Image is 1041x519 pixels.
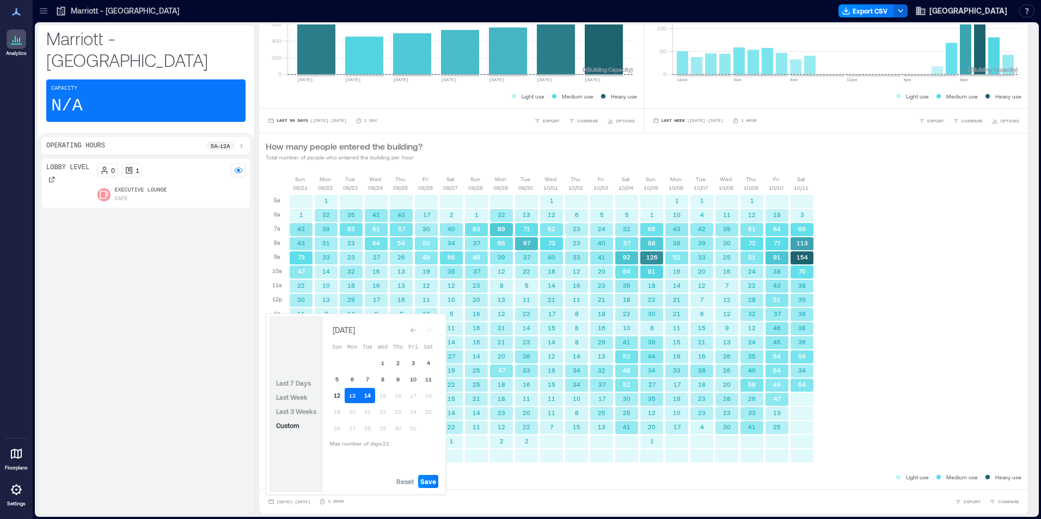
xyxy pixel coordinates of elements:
[523,239,531,246] text: 97
[623,282,630,289] text: 35
[274,376,313,390] button: Last 7 Days
[375,372,390,387] button: 8
[272,281,282,289] p: 11a
[324,197,328,204] text: 1
[298,268,305,275] text: 47
[650,211,654,218] text: 1
[906,92,929,101] p: Light use
[421,355,436,370] button: 4
[3,26,30,60] a: Analytics
[493,183,508,192] p: 09/29
[577,118,598,124] span: COMPARE
[537,77,553,82] text: [DATE]
[295,175,305,183] p: Sun
[372,211,380,218] text: 42
[619,183,633,192] p: 10/04
[750,197,754,204] text: 1
[473,254,480,261] text: 49
[397,268,405,275] text: 13
[272,54,281,61] tspan: 200
[669,183,683,192] p: 10/06
[698,254,706,261] text: 33
[498,211,505,218] text: 32
[272,38,281,44] tspan: 400
[694,183,708,192] p: 10/07
[448,225,455,232] text: 40
[71,5,179,16] p: Marriott - [GEOGRAPHIC_DATA]
[838,4,894,17] button: Export CSV
[322,268,330,275] text: 14
[297,282,305,289] text: 22
[322,296,330,303] text: 13
[673,239,681,246] text: 38
[345,77,361,82] text: [DATE]
[441,77,457,82] text: [DATE]
[274,252,280,261] p: 9a
[568,183,583,192] p: 10/02
[656,25,666,32] tspan: 100
[500,282,504,289] text: 8
[723,254,731,261] text: 25
[375,355,390,370] button: 1
[593,183,608,192] p: 10/03
[473,268,481,275] text: 37
[422,225,430,232] text: 30
[746,175,756,183] p: Thu
[5,465,28,471] p: Floorplans
[276,407,316,415] span: Last 3 Weeks
[372,282,380,289] text: 16
[320,175,331,183] p: Mon
[646,175,656,183] p: Sun
[390,372,406,387] button: 9
[698,225,706,232] text: 42
[544,175,556,183] p: Wed
[623,239,631,246] text: 57
[773,175,779,183] p: Fri
[773,225,781,232] text: 64
[964,498,981,505] span: EXPORT
[368,183,383,192] p: 09/24
[700,197,704,204] text: 1
[562,92,593,101] p: Medium use
[749,239,756,246] text: 72
[573,282,580,289] text: 16
[345,372,360,387] button: 6
[266,496,313,507] button: [DATE]-[DATE]
[422,175,428,183] p: Fri
[605,115,637,126] button: OPTIONS
[916,115,946,126] button: EXPORT
[773,268,781,275] text: 38
[797,175,805,183] p: Sat
[648,225,656,232] text: 65
[450,211,454,218] text: 2
[473,282,480,289] text: 23
[677,77,687,82] text: 12am
[951,115,985,126] button: COMPARE
[274,391,310,404] button: Last Week
[522,92,544,101] p: Light use
[51,95,83,117] p: N/A
[573,268,580,275] text: 12
[274,238,280,247] p: 8a
[548,268,555,275] text: 18
[585,77,601,82] text: [DATE]
[422,239,430,246] text: 50
[723,268,731,275] text: 16
[423,211,431,218] text: 17
[115,186,167,195] p: Executive Lounge
[790,77,798,82] text: 8am
[644,183,658,192] p: 10/05
[393,183,408,192] p: 09/25
[648,268,656,275] text: 81
[420,477,436,486] span: Save
[448,239,455,246] text: 34
[573,296,580,303] text: 11
[406,323,421,338] button: Go to previous month
[274,196,280,205] p: 5a
[523,268,530,275] text: 22
[498,268,505,275] text: 12
[3,477,29,510] a: Settings
[748,268,756,275] text: 24
[369,175,381,183] p: Wed
[394,475,416,488] button: Reset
